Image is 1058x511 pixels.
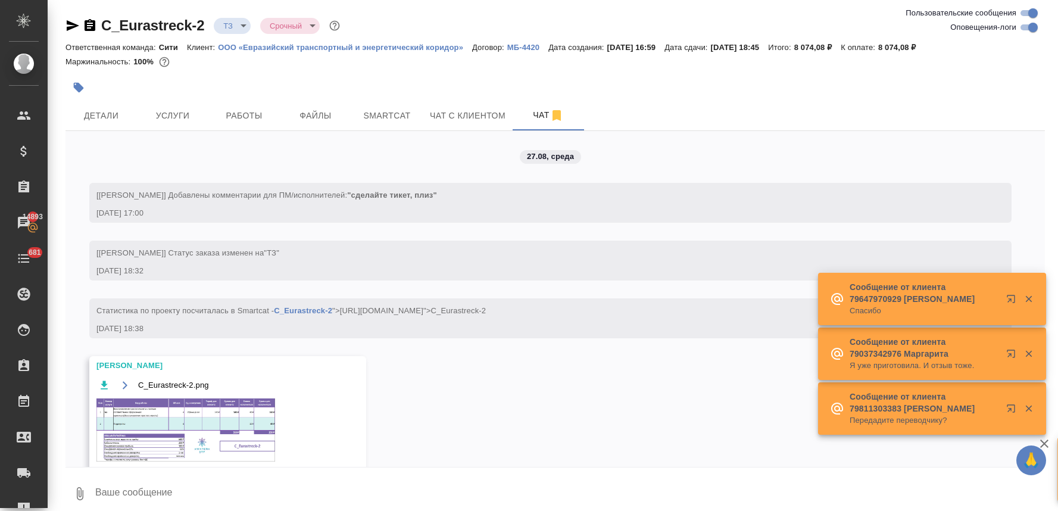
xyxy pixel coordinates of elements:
[96,306,486,315] span: Cтатистика по проекту посчиталась в Smartcat - ">[URL][DOMAIN_NAME]">C_Eurastreck-2
[117,378,132,392] button: Открыть на драйве
[216,108,273,123] span: Работы
[96,360,324,372] div: [PERSON_NAME]
[841,43,878,52] p: К оплате:
[96,398,275,462] img: C_Eurastreck-2.png
[507,43,548,52] p: МБ-4420
[159,43,187,52] p: Сити
[65,74,92,101] button: Добавить тэг
[96,323,970,335] div: [DATE] 18:38
[15,211,50,223] span: 14893
[1016,348,1041,359] button: Закрыть
[138,379,209,391] span: C_Eurastreck-2.png
[65,43,159,52] p: Ответственная команда:
[850,391,998,415] p: Сообщение от клиента 79811303383 [PERSON_NAME]
[850,360,998,372] p: Я уже приготовила. И отзыв тоже.
[264,248,279,257] span: "ТЗ"
[187,43,218,52] p: Клиент:
[218,43,472,52] p: ООО «Евразийский транспортный и энергетический коридор»
[472,43,507,52] p: Договор:
[133,57,157,66] p: 100%
[96,191,437,200] span: [[PERSON_NAME]] Добавлены комментарии для ПМ/исполнителей:
[878,43,925,52] p: 8 074,08 ₽
[96,265,970,277] div: [DATE] 18:32
[850,415,998,426] p: Передадите переводчику?
[794,43,841,52] p: 8 074,08 ₽
[96,248,279,257] span: [[PERSON_NAME]] Статус заказа изменен на
[144,108,201,123] span: Услуги
[3,244,45,273] a: 681
[950,21,1016,33] span: Оповещения-логи
[548,43,607,52] p: Дата создания:
[999,287,1028,316] button: Открыть в новой вкладке
[358,108,416,123] span: Smartcat
[96,378,111,392] button: Скачать
[65,57,133,66] p: Маржинальность:
[664,43,710,52] p: Дата сдачи:
[287,108,344,123] span: Файлы
[527,151,574,163] p: 27.08, среда
[906,7,1016,19] span: Пользовательские сообщения
[999,397,1028,425] button: Открыть в новой вкладке
[21,247,48,258] span: 681
[430,108,505,123] span: Чат с клиентом
[520,108,577,123] span: Чат
[83,18,97,33] button: Скопировать ссылку
[73,108,130,123] span: Детали
[214,18,251,34] div: ТЗ
[101,17,204,33] a: C_Eurastreck-2
[3,208,45,238] a: 14893
[96,207,970,219] div: [DATE] 17:00
[850,336,998,360] p: Сообщение от клиента 79037342976 Маргарита
[768,43,794,52] p: Итого:
[850,305,998,317] p: Спасибо
[1016,294,1041,304] button: Закрыть
[220,21,236,31] button: ТЗ
[157,54,172,70] button: 0.00 RUB;
[347,191,437,200] span: "сделайте тикет, плиз"
[507,42,548,52] a: МБ-4420
[65,18,80,33] button: Скопировать ссылку для ЯМессенджера
[218,42,472,52] a: ООО «Евразийский транспортный и энергетический коридор»
[999,342,1028,370] button: Открыть в новой вкладке
[274,306,332,315] a: C_Eurastreck-2
[607,43,665,52] p: [DATE] 16:59
[266,21,305,31] button: Срочный
[550,108,564,123] svg: Отписаться
[1016,403,1041,414] button: Закрыть
[850,281,998,305] p: Сообщение от клиента 79647970929 [PERSON_NAME]
[711,43,769,52] p: [DATE] 18:45
[260,18,320,34] div: ТЗ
